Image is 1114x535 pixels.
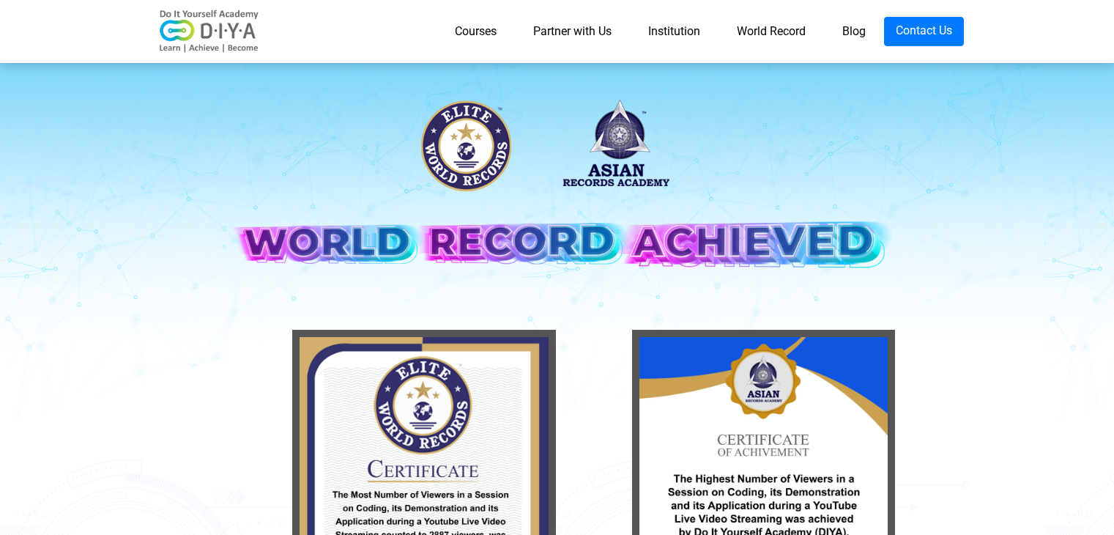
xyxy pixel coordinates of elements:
a: Institution [630,17,718,46]
img: logo-v2.png [151,10,268,53]
a: Partner with Us [515,17,630,46]
img: banner-desk.png [220,87,894,305]
a: Courses [437,17,515,46]
a: World Record [718,17,824,46]
a: Contact Us [884,17,964,46]
a: Blog [824,17,884,46]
